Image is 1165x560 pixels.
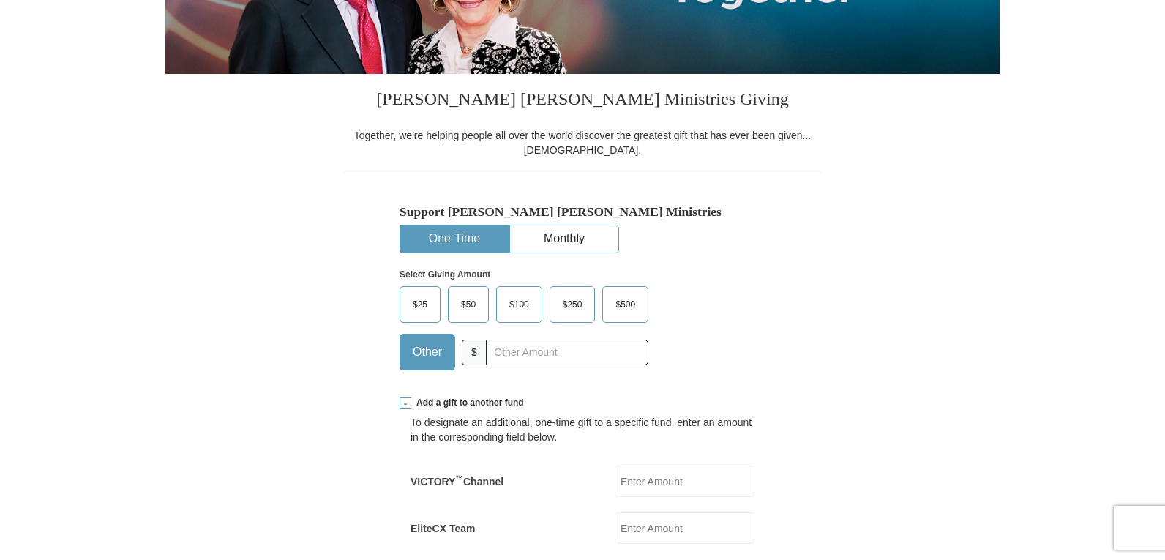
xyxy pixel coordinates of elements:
input: Enter Amount [615,512,754,544]
span: $50 [454,294,483,316]
sup: ™ [455,474,463,482]
span: Add a gift to another fund [411,397,524,409]
h3: [PERSON_NAME] [PERSON_NAME] Ministries Giving [345,74,820,128]
span: Other [405,341,449,363]
h5: Support [PERSON_NAME] [PERSON_NAME] Ministries [400,204,765,220]
span: $500 [608,294,643,316]
label: VICTORY Channel [411,474,503,489]
div: To designate an additional, one-time gift to a specific fund, enter an amount in the correspondin... [411,415,754,444]
input: Enter Amount [615,466,754,497]
span: $25 [405,294,435,316]
span: $250 [555,294,590,316]
input: Other Amount [486,340,648,365]
strong: Select Giving Amount [400,269,490,280]
span: $100 [502,294,536,316]
button: One-Time [400,225,509,253]
button: Monthly [510,225,618,253]
div: Together, we're helping people all over the world discover the greatest gift that has ever been g... [345,128,820,157]
label: EliteCX Team [411,521,475,536]
span: $ [462,340,487,365]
